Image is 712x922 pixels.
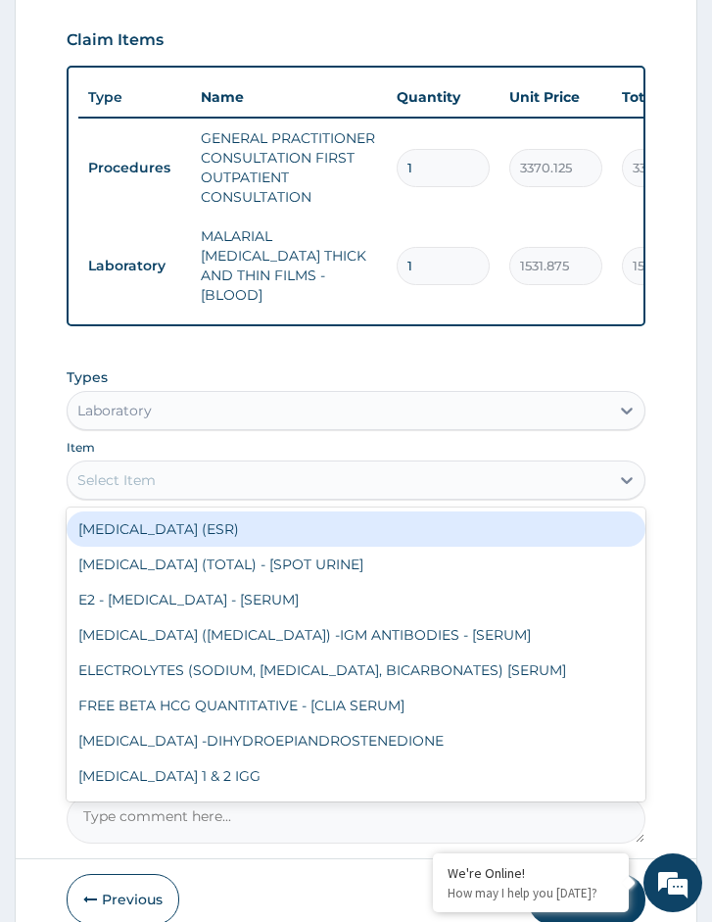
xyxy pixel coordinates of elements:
div: [MEDICAL_DATA] (ESR) [67,511,645,547]
div: [MEDICAL_DATA] (TOTAL) - [SPOT URINE] [67,547,645,582]
th: Quantity [387,77,499,117]
th: Unit Price [499,77,612,117]
td: MALARIAL [MEDICAL_DATA] THICK AND THIN FILMS - [BLOOD] [191,217,387,315]
div: FREE BETA HCG QUANTITATIVE - [CLIA SERUM] [67,688,645,723]
div: ELECTROLYTES (SODIUM, [MEDICAL_DATA], BICARBONATES) [SERUM] [67,653,645,688]
th: Name [191,77,387,117]
div: E2 - [MEDICAL_DATA] - [SERUM] [67,582,645,617]
h3: Claim Items [67,29,164,51]
label: Types [67,369,108,386]
img: d_794563401_company_1708531726252_794563401 [36,98,79,147]
div: Select Item [77,470,156,490]
p: How may I help you today? [448,885,614,901]
div: [MEDICAL_DATA] 1 & 2 IGG [67,758,645,794]
td: GENERAL PRACTITIONER CONSULTATION FIRST OUTPATIENT CONSULTATION [191,119,387,217]
div: Minimize live chat window [321,10,368,57]
div: Chat with us now [102,110,329,135]
div: Laboratory [77,401,152,420]
th: Type [78,79,191,116]
td: Procedures [78,150,191,186]
div: GAMMA GLUTAMYL TRANSFERASE (GGT) [67,794,645,829]
label: Item [67,439,95,456]
td: Laboratory [78,248,191,284]
div: [MEDICAL_DATA] -DIHYDROEPIANDROSTENEDIONE [67,723,645,758]
textarea: Type your message and hit 'Enter' [10,535,373,604]
div: We're Online! [448,864,614,882]
div: [MEDICAL_DATA] ([MEDICAL_DATA]) -IGM ANTIBODIES - [SERUM] [67,617,645,653]
span: We're online! [114,247,270,445]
